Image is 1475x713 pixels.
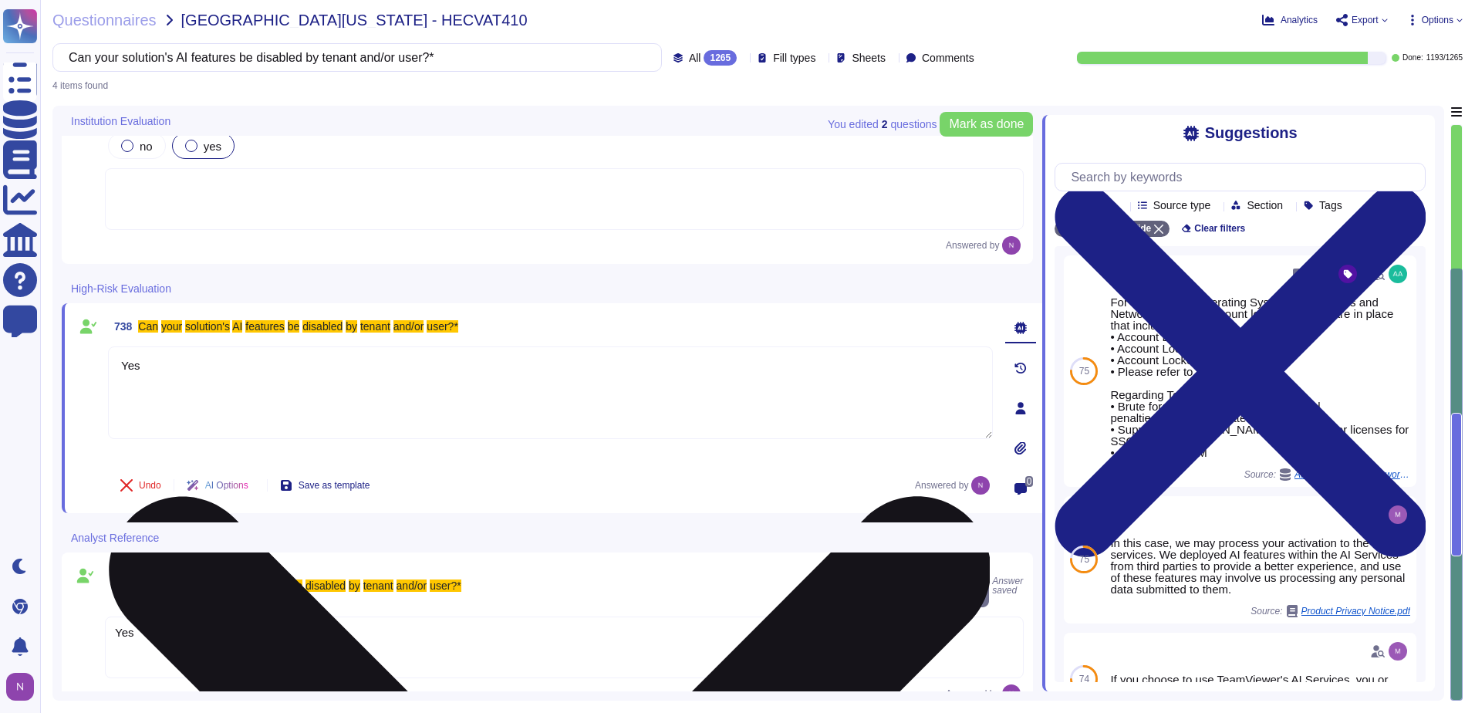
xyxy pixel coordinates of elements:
mark: solution's [185,320,230,333]
button: user [3,670,45,704]
span: 75 [1079,367,1089,376]
span: [GEOGRAPHIC_DATA][US_STATE] - HECVAT410 [181,12,528,28]
img: user [1002,236,1021,255]
span: 75 [1079,555,1089,564]
span: You edited question s [828,119,937,130]
mark: disabled [302,320,343,333]
span: Analyst Reference [71,532,159,543]
span: Mark as done [949,118,1024,130]
img: user [971,476,990,495]
button: Analytics [1262,14,1318,26]
span: 1193 / 1265 [1426,54,1463,62]
span: High-Risk Evaluation [71,283,171,294]
mark: tenant [360,320,390,333]
span: Done: [1402,54,1423,62]
span: Analytics [1281,15,1318,25]
mark: AI [232,320,242,333]
img: user [1389,642,1407,661]
span: Answered by [946,241,999,250]
mark: Can [138,320,158,333]
span: yes [204,140,221,153]
input: Search by keywords [61,44,646,71]
div: If you choose to use TeamViewer's AI Services, you or your company's administrator need to activa... [1110,674,1410,697]
mark: user?* [427,320,457,333]
div: 1265 [704,50,737,66]
span: no [140,140,153,153]
span: All [689,52,701,63]
span: Sheets [852,52,886,63]
span: 0 [1025,476,1034,487]
mark: your [161,320,182,333]
mark: features [245,320,285,333]
span: Comments [922,52,974,63]
span: 738 [108,321,132,332]
div: 4 items found [52,81,108,90]
textarea: Yes [108,346,993,439]
span: 1238 [105,580,135,591]
mark: by [346,320,357,333]
img: user [1389,265,1407,283]
span: Export [1352,15,1379,25]
span: 74 [1079,674,1089,684]
button: Mark as done [940,112,1033,137]
mark: and/or [393,320,424,333]
img: user [6,673,34,701]
b: 2 [882,119,888,130]
img: user [1389,505,1407,524]
img: user [1002,684,1021,703]
mark: be [288,320,300,333]
input: Search by keywords [1063,164,1425,191]
span: Questionnaires [52,12,157,28]
span: Institution Evaluation [71,116,170,127]
span: Fill types [773,52,815,63]
span: Options [1422,15,1453,25]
